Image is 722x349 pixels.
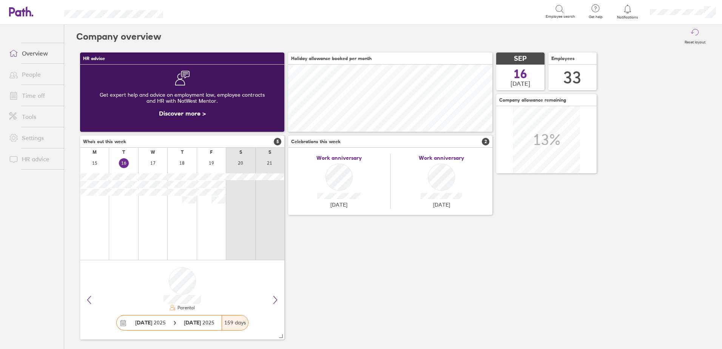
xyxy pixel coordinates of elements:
span: Employees [551,56,575,61]
span: Holiday allowance booked per month [291,56,372,61]
h2: Company overview [76,25,161,49]
span: 2025 [135,320,166,326]
a: People [3,67,64,82]
span: [DATE] [433,202,450,208]
button: Reset layout [680,25,710,49]
div: 159 days [222,315,248,330]
strong: [DATE] [184,319,202,326]
a: Tools [3,109,64,124]
span: Celebrations this week [291,139,341,144]
span: [DATE] [511,80,530,87]
div: F [210,150,213,155]
span: 2025 [184,320,214,326]
span: HR advice [83,56,105,61]
a: Time off [3,88,64,103]
div: T [122,150,125,155]
div: W [151,150,155,155]
span: SEP [514,55,527,63]
div: M [93,150,97,155]
span: Work anniversary [316,155,362,161]
div: Parental [176,305,195,310]
span: Company allowance remaining [499,97,566,103]
a: Discover more > [159,110,206,117]
span: 5 [274,138,281,145]
label: Reset layout [680,38,710,45]
span: Get help [583,15,608,19]
div: S [268,150,271,155]
span: Notifications [616,15,640,20]
strong: [DATE] [135,319,152,326]
span: Work anniversary [419,155,464,161]
span: [DATE] [330,202,347,208]
span: Employee search [546,14,575,19]
a: Settings [3,130,64,145]
div: T [181,150,184,155]
span: 2 [482,138,489,145]
span: Who's out this week [83,139,126,144]
div: Search [184,8,203,15]
div: S [239,150,242,155]
a: HR advice [3,151,64,167]
a: Overview [3,46,64,61]
a: Notifications [616,4,640,20]
div: 33 [563,68,582,87]
div: Get expert help and advice on employment law, employee contracts and HR with NatWest Mentor. [86,86,278,110]
span: 16 [514,68,527,80]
